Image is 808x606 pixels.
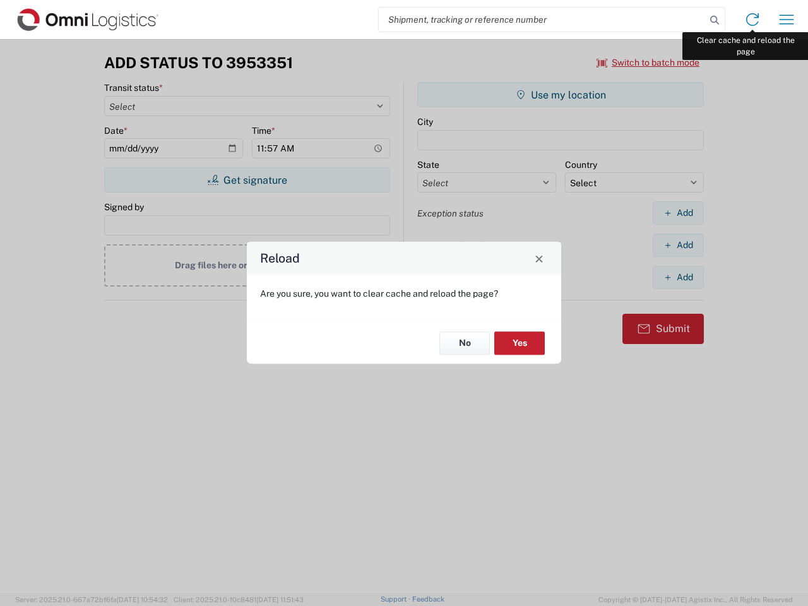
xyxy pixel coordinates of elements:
input: Shipment, tracking or reference number [379,8,706,32]
h4: Reload [260,249,300,268]
button: Close [530,249,548,267]
p: Are you sure, you want to clear cache and reload the page? [260,288,548,299]
button: No [439,331,490,355]
button: Yes [494,331,545,355]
